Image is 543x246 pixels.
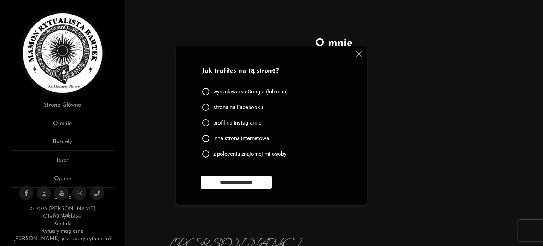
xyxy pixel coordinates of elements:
[202,67,338,76] p: Jak trafiłeś na tą stronę?
[11,138,114,151] a: Rytuały
[213,104,263,111] span: strona na Facebooku
[213,135,269,142] span: inna strona internetowa
[213,150,286,158] span: z polecenia znajomej mi osoby
[11,101,114,114] a: Strona Główna
[13,236,112,241] a: [PERSON_NAME] jest dobry rytualista?
[41,229,83,234] a: Rytuały magiczne
[135,35,532,51] h1: O mnie
[53,221,72,227] a: Kontakt
[20,11,105,96] img: Rytualista Bartek
[11,119,114,132] a: O mnie
[356,51,362,57] img: cross.svg
[213,119,262,126] span: profil na Instagramie
[11,156,114,169] a: Tarot
[43,214,81,219] a: Oferta rytuałów
[213,88,288,95] span: wyszukiwarka Google (lub inna)
[11,175,114,188] a: Opinie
